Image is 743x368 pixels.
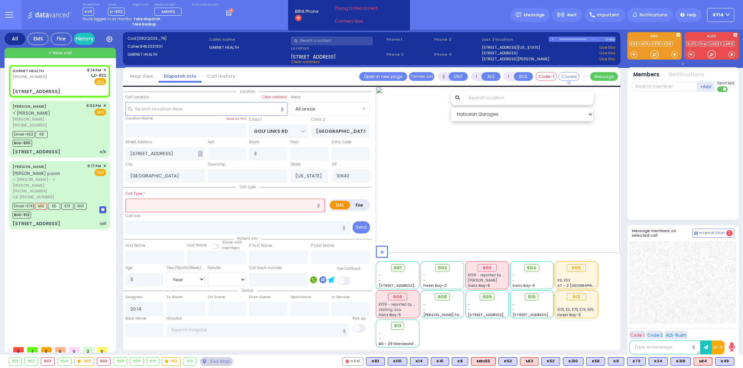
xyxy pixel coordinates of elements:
label: Dispatcher [83,3,100,7]
span: [PHONE_NUMBER] [13,188,47,194]
div: BLS [452,357,468,366]
label: On Scene [208,294,225,300]
span: 908 [438,293,447,300]
span: K8 [36,131,48,138]
label: Township [208,162,225,167]
span: BUS-905 [13,140,32,147]
a: [STREET_ADDRESS][PERSON_NAME] [482,56,549,62]
div: 912 [162,358,180,365]
button: Transfer call [409,72,434,81]
a: [PERSON_NAME] [13,164,46,169]
span: 0 [41,347,52,352]
span: Forest Bay-3 [557,312,581,317]
a: History [74,33,95,45]
label: Caller: [127,44,207,49]
a: Map View [125,73,158,79]
label: Fire units on call [192,3,218,7]
div: K24 [649,357,668,366]
label: Night unit [133,3,148,7]
a: K318 [651,41,662,46]
u: EMS [97,79,104,85]
div: 913 [184,358,196,365]
button: Code-1 [536,72,557,81]
span: ר' [PERSON_NAME] [13,110,50,116]
a: CAR3 [708,41,721,46]
span: Phone 2 [386,52,432,58]
span: [PERSON_NAME] מוטצען [13,170,60,176]
div: BLS [608,357,624,366]
label: City [125,162,133,167]
div: EMS [28,33,48,45]
span: [STREET_ADDRESS] [291,53,336,59]
label: Age [125,265,132,271]
span: Driver-K74 [13,203,34,210]
span: - [423,302,425,307]
span: Sanz Bay-6 [468,283,490,288]
button: Send [353,221,370,233]
label: EMS [627,34,682,39]
div: ALS [471,357,496,366]
label: Cad: [127,36,207,41]
input: Search location [464,91,593,105]
span: - [379,278,381,283]
span: Send text [717,80,734,86]
span: 6:17 PM [87,163,101,169]
label: En Route [167,294,183,300]
span: [PHONE_NUMBER] [13,122,47,128]
span: 2 [83,347,93,352]
button: ALS [481,72,501,81]
span: ר' [PERSON_NAME] - ר' [PERSON_NAME] [13,177,85,188]
span: stalling issu [379,307,401,312]
span: 0 [97,347,107,352]
button: Code 1 [629,331,645,339]
div: 906 [388,293,407,301]
span: KY38 - reported by KY42 [379,302,421,307]
span: [STREET_ADDRESS][PERSON_NAME] [379,283,444,288]
span: - [423,273,425,278]
div: M13 [520,357,539,366]
div: BLS [498,357,517,366]
span: ✕ [103,103,106,109]
span: 8453331301 [140,44,163,49]
span: 0 [55,347,65,352]
span: K5 [48,203,60,210]
span: [PERSON_NAME] Farm [423,312,464,317]
div: K8 [452,357,468,366]
button: Message [590,72,618,81]
span: - [512,278,514,283]
div: BLS [366,357,385,366]
a: Call History [202,73,241,79]
span: - [512,273,514,278]
span: Forest Bay-2 [423,283,447,288]
span: + New call [48,49,72,56]
span: K101 [75,203,87,210]
label: Save as POI [226,116,246,121]
div: K49 [715,357,734,366]
span: Important [597,12,619,18]
div: BLS [431,357,449,366]
div: 905 [567,264,586,272]
button: UNIT [449,72,468,81]
span: 2 [726,230,733,236]
span: All areas [291,102,360,115]
img: comment-alt.png [694,232,698,235]
img: message.svg [516,12,521,17]
label: Assigned [125,294,142,300]
div: 903 [41,358,54,365]
div: BLS [388,357,407,366]
span: 902 [438,264,447,271]
a: Open in new page [359,72,407,81]
label: Apt [208,139,214,145]
span: All areas [291,102,370,115]
div: 910 [147,358,159,365]
img: red-radio-icon.svg [346,360,349,363]
span: Trying to Reconnect... [335,5,390,11]
div: K73 [627,357,646,366]
button: BUS [514,72,533,81]
span: 913 [394,322,402,329]
div: K9 [608,357,624,366]
span: Status [238,288,257,293]
span: 904 [527,264,536,271]
label: Cross 2 [311,117,325,122]
label: Call Location [125,94,149,100]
